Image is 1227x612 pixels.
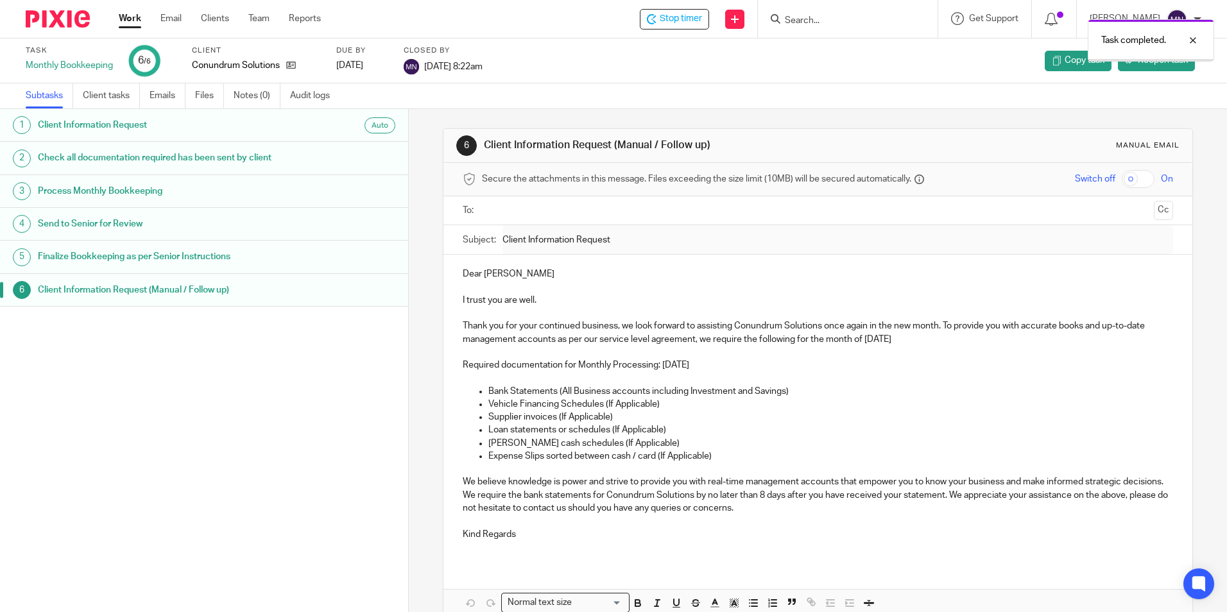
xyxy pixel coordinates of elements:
div: Manual email [1116,140,1180,151]
a: Team [248,12,270,25]
label: Closed by [404,46,483,56]
label: To: [463,204,477,217]
h1: Client Information Request [38,115,277,135]
div: [DATE] [336,59,388,72]
p: Conundrum Solutions [192,59,280,72]
div: 5 [13,248,31,266]
div: Conundrum Solutions - Monthly Bookkeeping [640,9,709,30]
img: svg%3E [404,59,419,74]
div: Auto [365,117,395,133]
h1: Send to Senior for Review [38,214,277,234]
a: Clients [201,12,229,25]
p: Dear [PERSON_NAME] [463,268,1172,280]
div: 4 [13,215,31,233]
p: Task completed. [1101,34,1166,47]
label: Subject: [463,234,496,246]
a: Reports [289,12,321,25]
div: 6 [456,135,477,156]
div: 6 [138,53,151,68]
h1: Client Information Request (Manual / Follow up) [484,139,845,152]
button: Cc [1154,201,1173,220]
img: Pixie [26,10,90,28]
p: I trust you are well. [463,294,1172,307]
p: Kind Regards [463,528,1172,541]
span: Normal text size [504,596,574,609]
div: 3 [13,182,31,200]
div: 1 [13,116,31,134]
p: We believe knowledge is power and strive to provide you with real-time management accounts that e... [463,475,1172,514]
small: /6 [144,58,151,65]
div: 2 [13,149,31,167]
p: Loan statements or schedules (If Applicable) [488,423,1172,436]
p: [PERSON_NAME] cash schedules (If Applicable) [488,437,1172,450]
div: 6 [13,281,31,299]
a: Client tasks [83,83,140,108]
p: Expense Slips sorted between cash / card (If Applicable) [488,450,1172,463]
img: svg%3E [1167,9,1187,30]
label: Task [26,46,113,56]
input: Search for option [576,596,622,609]
p: Vehicle Financing Schedules (If Applicable) [488,398,1172,411]
p: Supplier invoices (If Applicable) [488,411,1172,423]
span: On [1161,173,1173,185]
a: Subtasks [26,83,73,108]
div: Monthly Bookkeeping [26,59,113,72]
p: Bank Statements (All Business accounts including Investment and Savings) [488,385,1172,398]
a: Email [160,12,182,25]
a: Audit logs [290,83,339,108]
h1: Check all documentation required has been sent by client [38,148,277,167]
h1: Client Information Request (Manual / Follow up) [38,280,277,300]
p: Required documentation for Monthly Processing: [DATE] [463,359,1172,371]
label: Due by [336,46,388,56]
span: Switch off [1075,173,1115,185]
h1: Process Monthly Bookkeeping [38,182,277,201]
a: Emails [150,83,185,108]
span: [DATE] 8:22am [424,62,483,71]
h1: Finalize Bookkeeping as per Senior Instructions [38,247,277,266]
a: Work [119,12,141,25]
p: Thank you for your continued business, we look forward to assisting Conundrum Solutions once agai... [463,319,1172,346]
a: Files [195,83,224,108]
label: Client [192,46,320,56]
a: Notes (0) [234,83,280,108]
span: Secure the attachments in this message. Files exceeding the size limit (10MB) will be secured aut... [482,173,911,185]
